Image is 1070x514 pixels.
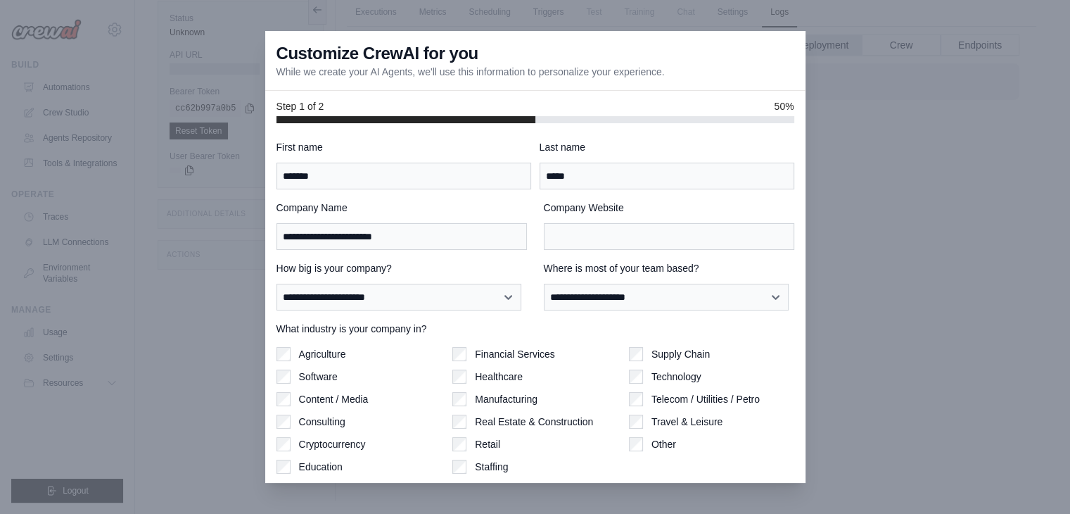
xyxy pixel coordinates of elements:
label: Retail [475,437,500,451]
label: Other [651,437,676,451]
label: Staffing [475,460,508,474]
label: Cryptocurrency [299,437,366,451]
label: Technology [651,370,701,384]
label: How big is your company? [276,261,527,275]
label: Education [299,460,343,474]
label: Travel & Leisure [651,415,722,429]
label: Content / Media [299,392,369,406]
label: Company Name [276,201,527,215]
label: Software [299,370,338,384]
label: Company Website [544,201,794,215]
label: Manufacturing [475,392,537,406]
span: 50% [774,99,794,113]
span: Step 1 of 2 [276,99,324,113]
label: Telecom / Utilities / Petro [651,392,760,406]
iframe: Chat Widget [1000,446,1070,514]
label: Healthcare [475,370,523,384]
label: Financial Services [475,347,555,361]
label: Agriculture [299,347,346,361]
label: Consulting [299,415,345,429]
label: First name [276,140,531,154]
label: Last name [540,140,794,154]
label: Where is most of your team based? [544,261,794,275]
label: Supply Chain [651,347,710,361]
label: Real Estate & Construction [475,415,593,429]
label: What industry is your company in? [276,322,794,336]
h3: Customize CrewAI for you [276,42,478,65]
p: While we create your AI Agents, we'll use this information to personalize your experience. [276,65,665,79]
